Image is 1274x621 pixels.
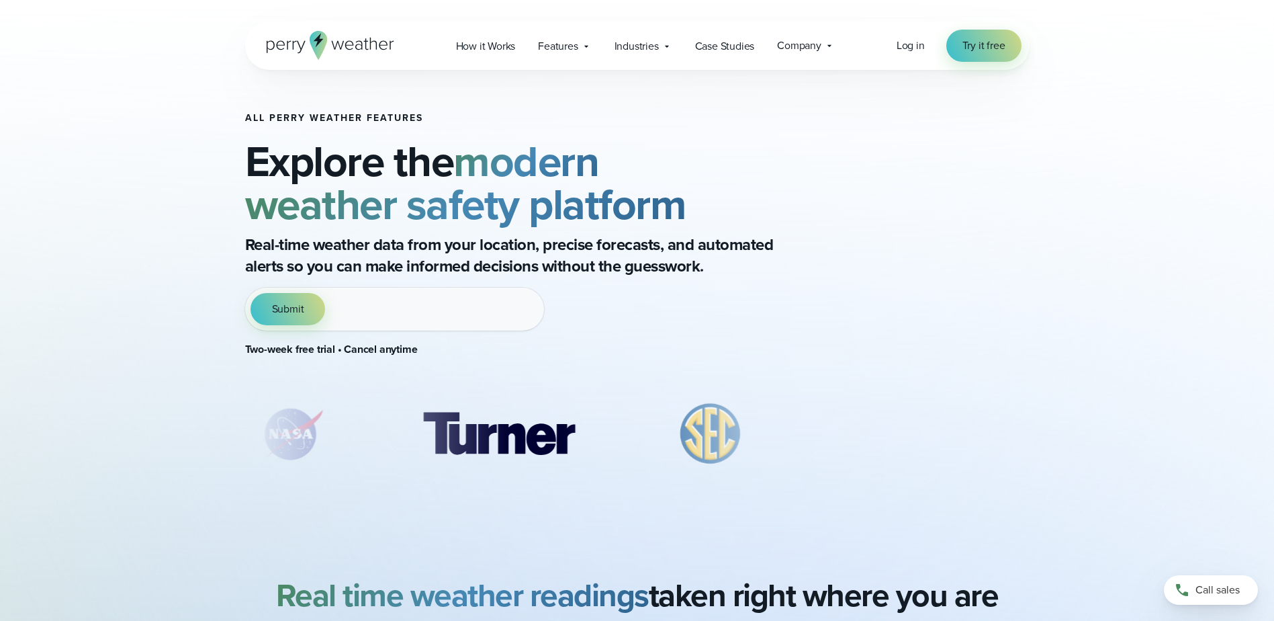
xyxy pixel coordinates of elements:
[615,38,659,54] span: Industries
[897,38,925,53] span: Log in
[659,401,762,468] div: 3 of 8
[946,30,1021,62] a: Try it free
[962,38,1005,54] span: Try it free
[456,38,516,54] span: How it Works
[403,401,594,468] div: 2 of 8
[244,401,338,468] img: NASA.svg
[827,401,1017,468] img: Amazon-Air.svg
[897,38,925,54] a: Log in
[245,130,686,236] strong: modern weather safety platform
[777,38,821,54] span: Company
[538,38,578,54] span: Features
[276,577,999,614] h2: taken right where you are
[403,401,594,468] img: Turner-Construction_1.svg
[245,401,828,474] div: slideshow
[276,571,649,619] strong: Real time weather readings
[1164,575,1258,605] a: Call sales
[245,140,828,226] h2: Explore the
[245,234,782,277] p: Real-time weather data from your location, precise forecasts, and automated alerts so you can mak...
[245,113,828,124] h1: All Perry Weather Features
[684,32,766,60] a: Case Studies
[245,341,418,357] strong: Two-week free trial • Cancel anytime
[445,32,527,60] a: How it Works
[659,401,762,468] img: %E2%9C%85-SEC.svg
[251,293,326,325] button: Submit
[1195,582,1240,598] span: Call sales
[827,401,1017,468] div: 4 of 8
[695,38,755,54] span: Case Studies
[244,401,338,468] div: 1 of 8
[272,301,304,317] span: Submit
